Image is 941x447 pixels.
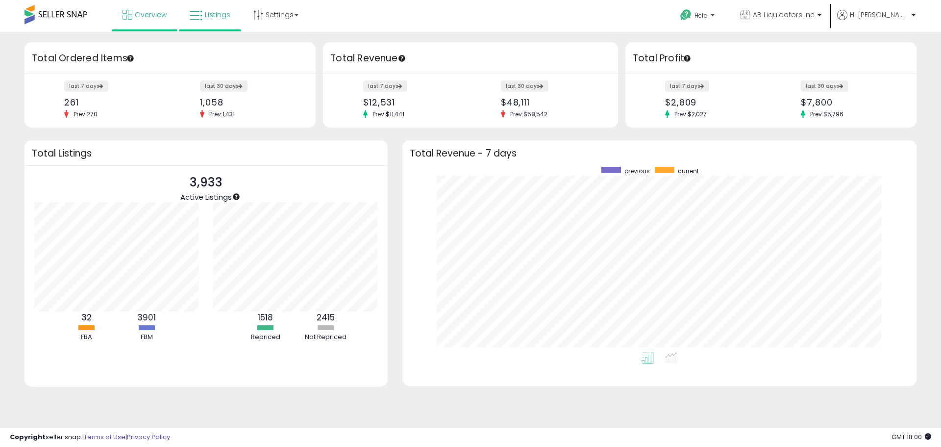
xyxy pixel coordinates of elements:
[624,167,650,175] span: previous
[363,97,463,107] div: $12,531
[891,432,931,442] span: 2025-08-15 18:00 GMT
[200,80,248,92] label: last 30 days
[180,173,232,192] p: 3,933
[837,10,916,32] a: Hi [PERSON_NAME]
[236,333,295,342] div: Repriced
[180,192,232,202] span: Active Listings
[84,432,125,442] a: Terms of Use
[69,110,102,118] span: Prev: 270
[32,52,308,65] h3: Total Ordered Items
[678,167,699,175] span: current
[317,312,335,323] b: 2415
[850,10,909,20] span: Hi [PERSON_NAME]
[805,110,848,118] span: Prev: $5,796
[126,54,135,63] div: Tooltip anchor
[669,110,712,118] span: Prev: $2,027
[665,80,709,92] label: last 7 days
[672,1,724,32] a: Help
[297,333,355,342] div: Not Repriced
[32,150,380,157] h3: Total Listings
[81,312,92,323] b: 32
[501,80,548,92] label: last 30 days
[10,432,46,442] strong: Copyright
[680,9,692,21] i: Get Help
[117,333,176,342] div: FBM
[64,97,163,107] div: 261
[363,80,407,92] label: last 7 days
[410,150,909,157] h3: Total Revenue - 7 days
[127,432,170,442] a: Privacy Policy
[633,52,909,65] h3: Total Profit
[501,97,601,107] div: $48,111
[135,10,167,20] span: Overview
[330,52,611,65] h3: Total Revenue
[665,97,764,107] div: $2,809
[505,110,552,118] span: Prev: $58,542
[368,110,409,118] span: Prev: $11,441
[258,312,273,323] b: 1518
[801,80,848,92] label: last 30 days
[204,110,240,118] span: Prev: 1,431
[200,97,298,107] div: 1,058
[137,312,156,323] b: 3901
[10,433,170,442] div: seller snap | |
[753,10,815,20] span: AB Liquidators Inc
[57,333,116,342] div: FBA
[397,54,406,63] div: Tooltip anchor
[683,54,692,63] div: Tooltip anchor
[205,10,230,20] span: Listings
[64,80,108,92] label: last 7 days
[801,97,899,107] div: $7,800
[694,11,708,20] span: Help
[232,192,241,201] div: Tooltip anchor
